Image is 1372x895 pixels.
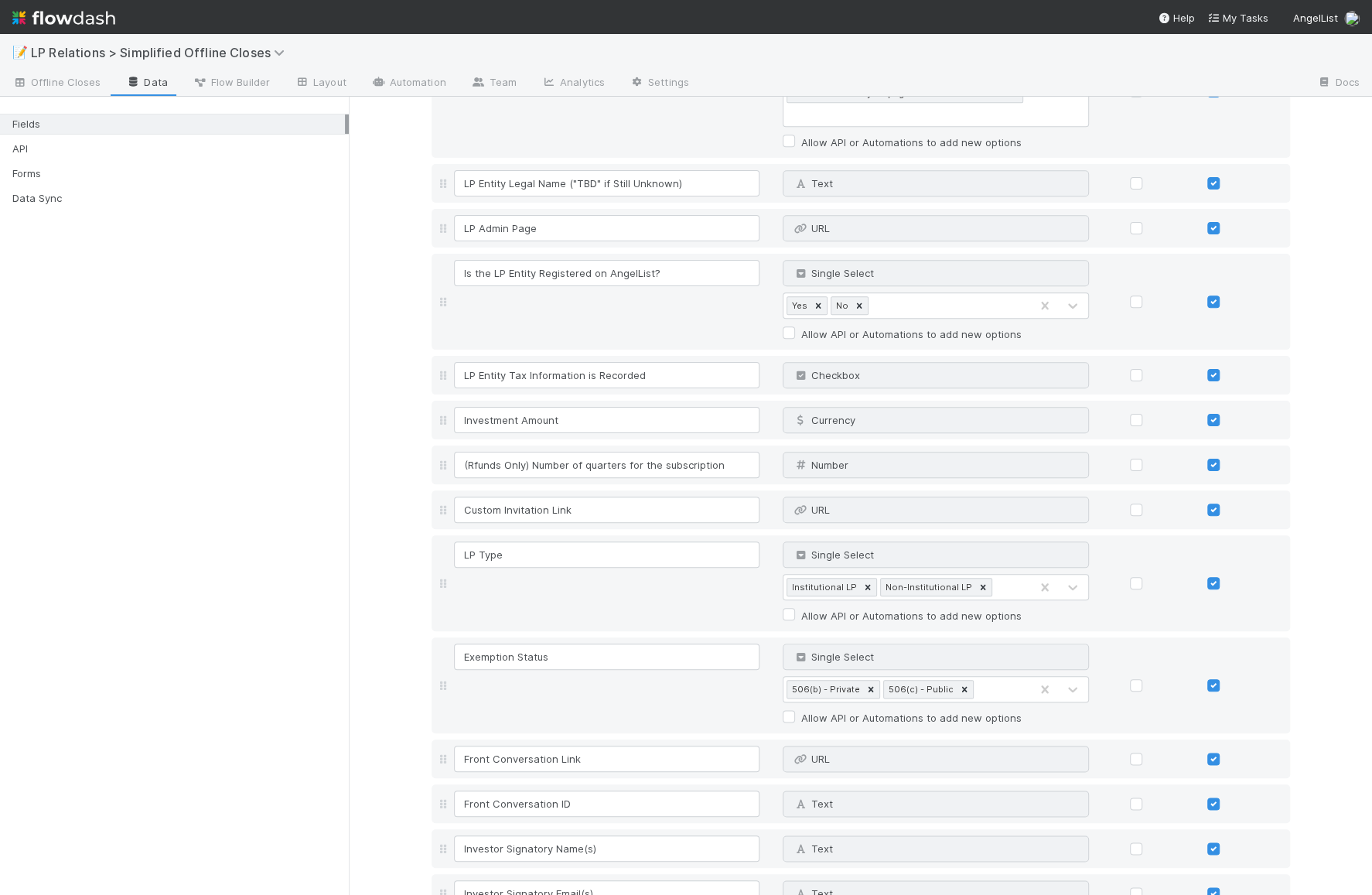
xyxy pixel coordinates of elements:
a: My Tasks [1207,10,1268,26]
img: logo-inverted-e16ddd16eac7371096b0.svg [12,5,115,31]
span: Checkbox [793,369,860,381]
input: Untitled field [454,452,760,478]
span: LP Relations > Simplified Offline Closes [31,45,292,60]
span: 📝 [12,46,28,59]
div: API [12,139,345,159]
a: Flow Builder [180,71,282,96]
input: Untitled field [454,260,760,286]
span: Offline Closes [12,74,101,90]
div: Non-Institutional LP [881,579,974,596]
a: Analytics [529,71,617,96]
div: Fields [12,114,345,134]
label: Allow API or Automations to add new options [801,325,1022,343]
img: avatar_6177bb6d-328c-44fd-b6eb-4ffceaabafa4.png [1344,11,1360,26]
span: Text [793,842,833,855]
div: 506(c) - Public [884,681,956,698]
span: Currency [793,414,855,426]
div: 506(b) - Private [787,681,862,698]
label: Allow API or Automations to add new options [801,133,1022,152]
span: AngelList [1293,12,1338,24]
input: Untitled field [454,791,760,817]
span: Text [793,177,833,190]
label: Allow API or Automations to add new options [801,709,1022,727]
span: URL [793,753,830,765]
input: Untitled field [454,541,760,568]
span: URL [793,504,830,516]
a: Docs [1305,71,1372,96]
div: Data Sync [12,189,345,208]
span: Single Select [793,651,874,663]
input: Untitled field [454,497,760,523]
div: Forms [12,164,345,183]
span: Text [793,798,833,810]
input: Untitled field [454,170,760,196]
a: Team [459,71,529,96]
span: Flow Builder [193,74,270,90]
span: Single Select [793,548,874,561]
input: Untitled field [454,746,760,772]
div: Institutional LP [787,579,859,596]
input: Untitled field [454,407,760,433]
input: Untitled field [454,644,760,670]
span: Number [793,459,848,471]
div: No [831,297,851,314]
a: Settings [617,71,701,96]
span: My Tasks [1207,12,1268,24]
a: Data [113,71,179,96]
div: Help [1158,10,1195,26]
a: Automation [359,71,459,96]
a: Layout [282,71,359,96]
label: Allow API or Automations to add new options [801,606,1022,625]
span: Single Select [793,267,874,279]
input: Untitled field [454,362,760,388]
input: Untitled field [454,215,760,241]
input: Untitled field [454,835,760,862]
span: URL [793,222,830,234]
div: Yes [787,297,810,314]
